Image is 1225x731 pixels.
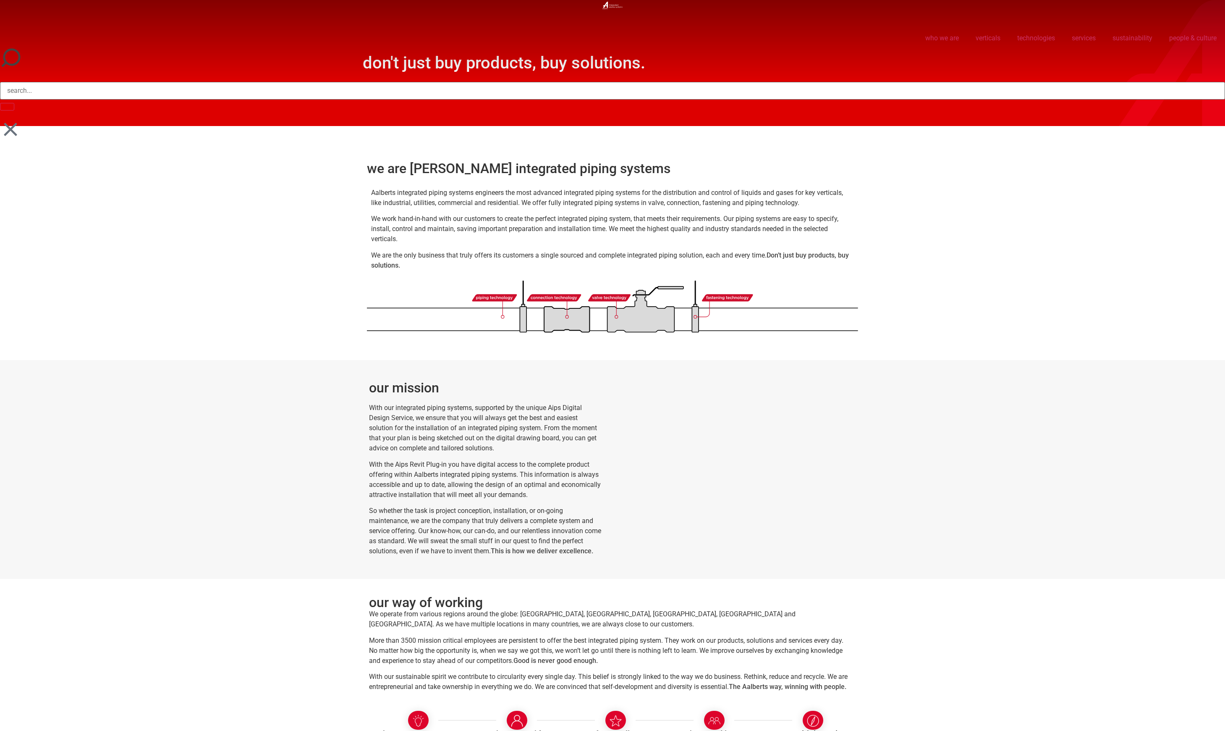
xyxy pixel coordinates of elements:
[1063,29,1104,48] a: services
[491,547,593,555] strong: This is how we deliver excellence.
[369,596,483,609] h2: our way of working
[371,214,854,244] p: We work hand-in-hand with our customers to create the perfect integrated piping system, that meet...
[369,460,603,500] p: With the Aips Revit Plug-in you have digital access to the complete product offering within Aalbe...
[967,29,1009,48] a: verticals
[367,162,858,175] h2: we are [PERSON_NAME] integrated piping systems
[369,403,603,453] p: With our integrated piping systems, supported by the unique Aips Digital Design Service, we ensur...
[729,683,846,691] strong: The Aalberts way, winning with people.
[371,251,849,269] strong: Don’t just buy products, buy solutions.
[1104,29,1161,48] a: sustainability
[371,188,854,208] p: Aalberts integrated piping systems engineers the most advanced integrated piping systems for the ...
[1009,29,1063,48] a: technologies
[369,609,850,629] p: We operate from various regions around the globe: [GEOGRAPHIC_DATA], [GEOGRAPHIC_DATA], [GEOGRAPH...
[371,250,854,271] p: We are the only business that truly offers its customers a single sourced and complete integrated...
[369,506,603,556] p: So whether the task is project conception, installation, or on-going maintenance, we are the comp...
[513,657,598,665] strong: Good is never good enough.
[369,381,615,394] h2: our mission
[369,636,850,666] p: More than 3500 mission critical employees are persistent to offer the best integrated piping syst...
[1161,29,1225,48] a: people & culture
[917,29,967,48] a: who we are
[369,672,850,692] p: With our sustainable spirit we contribute to circularity every single day. This belief is strongl...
